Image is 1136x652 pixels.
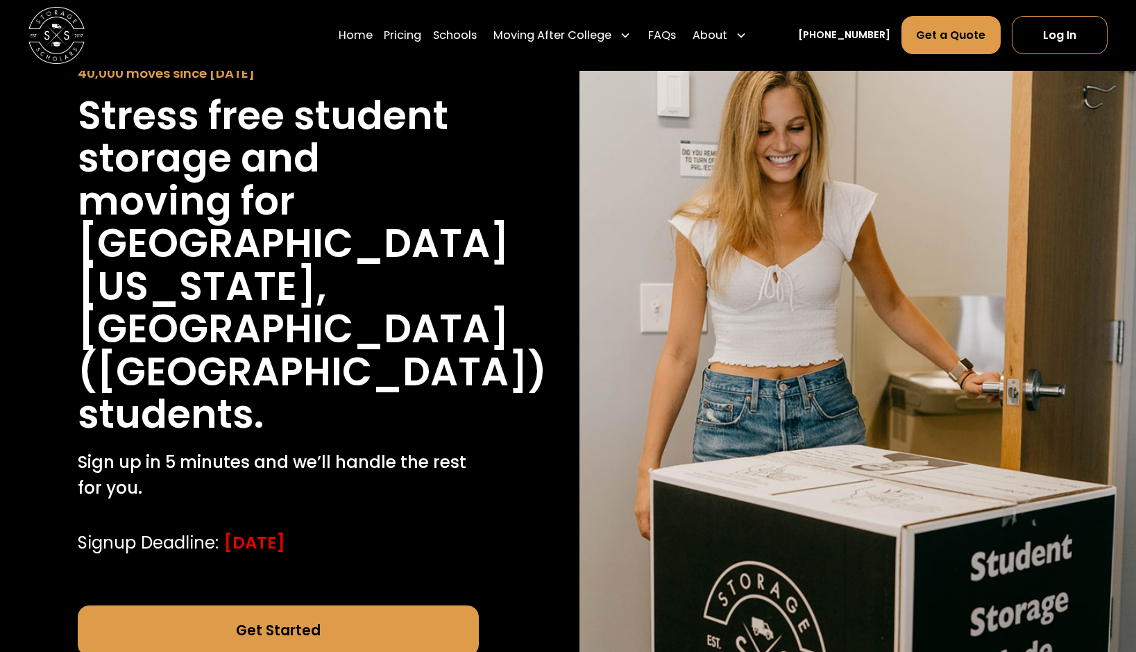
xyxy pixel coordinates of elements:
h1: students. [78,393,264,436]
div: [DATE] [224,530,285,556]
div: Signup Deadline: [78,530,219,556]
a: Log In [1012,16,1108,54]
a: home [28,7,85,63]
h1: Stress free student storage and moving for [78,94,479,223]
div: 40,000 moves since [DATE] [78,64,479,83]
a: FAQs [648,15,676,55]
a: Home [339,15,373,55]
div: Moving After College [493,27,611,44]
p: Sign up in 5 minutes and we’ll handle the rest for you. [78,450,479,501]
h1: [GEOGRAPHIC_DATA][US_STATE], [GEOGRAPHIC_DATA] ([GEOGRAPHIC_DATA]) [78,222,547,393]
div: About [693,27,727,44]
img: Storage Scholars main logo [28,7,85,63]
a: Get a Quote [901,16,1001,54]
a: [PHONE_NUMBER] [798,28,890,42]
div: About [687,15,753,55]
a: Pricing [384,15,421,55]
a: Schools [433,15,477,55]
div: Moving After College [488,15,637,55]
